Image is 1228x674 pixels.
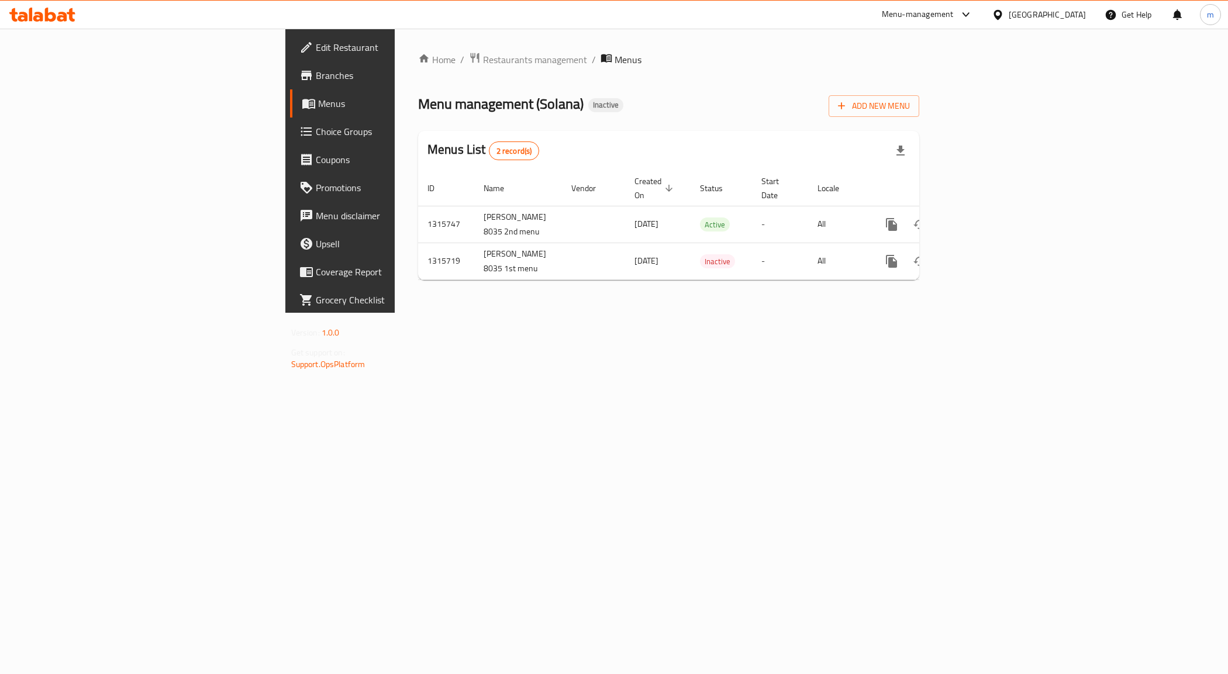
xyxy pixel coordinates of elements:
[700,254,735,268] div: Inactive
[290,89,491,117] a: Menus
[808,243,868,279] td: All
[489,141,540,160] div: Total records count
[316,293,481,307] span: Grocery Checklist
[906,247,934,275] button: Change Status
[878,247,906,275] button: more
[1009,8,1086,21] div: [GEOGRAPHIC_DATA]
[318,96,481,110] span: Menus
[316,125,481,139] span: Choice Groups
[291,357,365,372] a: Support.OpsPlatform
[316,68,481,82] span: Branches
[290,258,491,286] a: Coverage Report
[817,181,854,195] span: Locale
[316,153,481,167] span: Coupons
[588,100,623,110] span: Inactive
[634,174,677,202] span: Created On
[868,171,999,206] th: Actions
[469,52,587,67] a: Restaurants management
[634,216,658,231] span: [DATE]
[427,181,450,195] span: ID
[752,206,808,243] td: -
[483,53,587,67] span: Restaurants management
[761,174,794,202] span: Start Date
[474,243,562,279] td: [PERSON_NAME] 8035 1st menu
[427,141,539,160] h2: Menus List
[290,174,491,202] a: Promotions
[700,181,738,195] span: Status
[700,217,730,231] div: Active
[906,210,934,239] button: Change Status
[838,99,910,113] span: Add New Menu
[882,8,954,22] div: Menu-management
[316,40,481,54] span: Edit Restaurant
[290,286,491,314] a: Grocery Checklist
[700,218,730,231] span: Active
[316,265,481,279] span: Coverage Report
[290,117,491,146] a: Choice Groups
[592,53,596,67] li: /
[829,95,919,117] button: Add New Menu
[290,61,491,89] a: Branches
[489,146,539,157] span: 2 record(s)
[752,243,808,279] td: -
[316,181,481,195] span: Promotions
[634,253,658,268] span: [DATE]
[290,230,491,258] a: Upsell
[700,255,735,268] span: Inactive
[316,237,481,251] span: Upsell
[290,202,491,230] a: Menu disclaimer
[484,181,519,195] span: Name
[418,91,584,117] span: Menu management ( Solana )
[418,52,919,67] nav: breadcrumb
[808,206,868,243] td: All
[290,146,491,174] a: Coupons
[316,209,481,223] span: Menu disclaimer
[1207,8,1214,21] span: m
[571,181,611,195] span: Vendor
[878,210,906,239] button: more
[291,325,320,340] span: Version:
[322,325,340,340] span: 1.0.0
[474,206,562,243] td: [PERSON_NAME] 8035 2nd menu
[615,53,641,67] span: Menus
[290,33,491,61] a: Edit Restaurant
[588,98,623,112] div: Inactive
[418,171,999,280] table: enhanced table
[291,345,345,360] span: Get support on:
